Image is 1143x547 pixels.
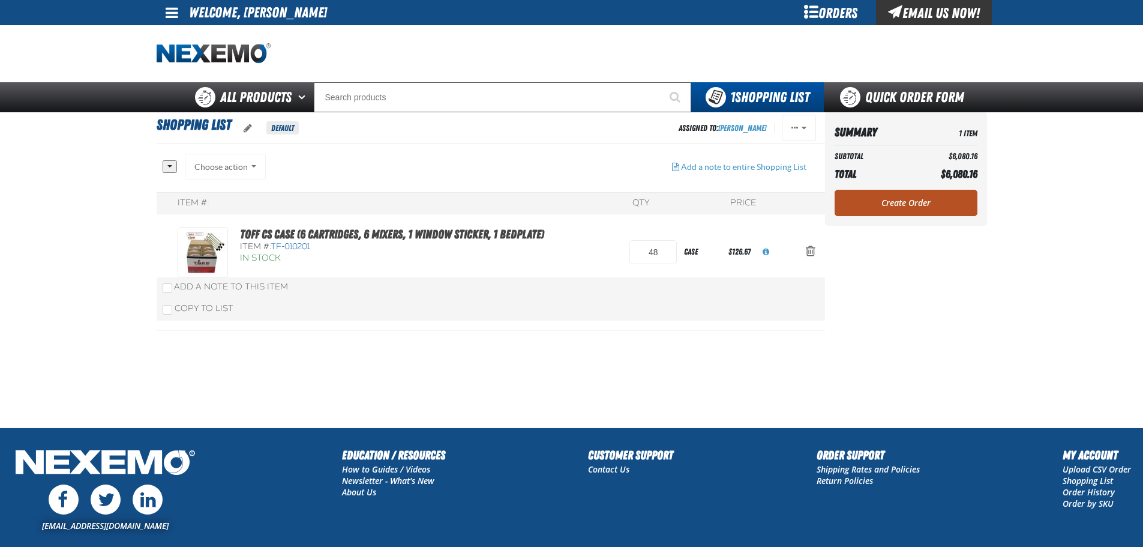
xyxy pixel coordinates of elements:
[342,486,376,498] a: About Us
[835,165,911,184] th: Total
[240,227,544,241] a: TOFF CS Case (6 Cartridges, 6 Mixers, 1 Window Sticker, 1 Bedplate)
[588,464,629,475] a: Contact Us
[730,89,735,106] strong: 1
[817,464,920,475] a: Shipping Rates and Policies
[835,148,911,165] th: Subtotal
[911,148,977,165] td: $6,080.16
[220,86,292,108] span: All Products
[911,122,977,143] td: 1 Item
[240,241,544,253] div: Item #:
[817,475,873,486] a: Return Policies
[342,464,430,475] a: How to Guides / Videos
[157,43,271,64] a: Home
[1063,498,1114,509] a: Order by SKU
[691,82,824,112] button: You have 1 Shopping List. Open to view details
[679,120,767,136] div: Assigned To:
[1063,446,1131,464] h2: My Account
[753,239,779,265] button: View All Prices for TF-010201
[266,121,299,134] span: Default
[730,89,809,106] span: Shopping List
[1063,486,1115,498] a: Order History
[240,253,544,264] div: In Stock
[157,116,231,133] span: Shopping List
[629,240,677,264] input: Product Quantity
[661,82,691,112] button: Start Searching
[163,283,172,293] input: Add a Note to This Item
[835,190,977,216] a: Create Order
[835,122,911,143] th: Summary
[163,305,172,315] input: Copy To List
[796,239,825,265] button: Action Remove TOFF CS Case (6 Cartridges, 6 Mixers, 1 Window Sticker, 1 Bedplate) from Shopping List
[782,115,816,141] button: Actions of Shopping List
[1063,464,1131,475] a: Upload CSV Order
[163,303,233,313] label: Copy To List
[632,198,649,209] div: QTY
[728,247,751,256] span: $126.67
[730,198,756,209] div: Price
[342,475,434,486] a: Newsletter - What's New
[662,154,816,180] button: Add a note to entire Shopping List
[178,198,209,209] div: Item #:
[817,446,920,464] h2: Order Support
[234,115,262,142] button: oro.shoppinglist.label.edit.tooltip
[12,446,199,482] img: Nexemo Logo
[42,520,169,531] a: [EMAIL_ADDRESS][DOMAIN_NAME]
[824,82,986,112] a: Quick Order Form
[294,82,314,112] button: Open All Products pages
[157,43,271,64] img: Nexemo logo
[174,282,288,292] span: Add a Note to This Item
[1063,475,1113,486] a: Shopping List
[941,168,977,180] span: $6,080.16
[271,241,310,252] span: TF-010201
[588,446,673,464] h2: Customer Support
[718,123,767,133] a: [PERSON_NAME]
[677,238,726,265] div: case
[342,446,445,464] h2: Education / Resources
[314,82,691,112] input: Search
